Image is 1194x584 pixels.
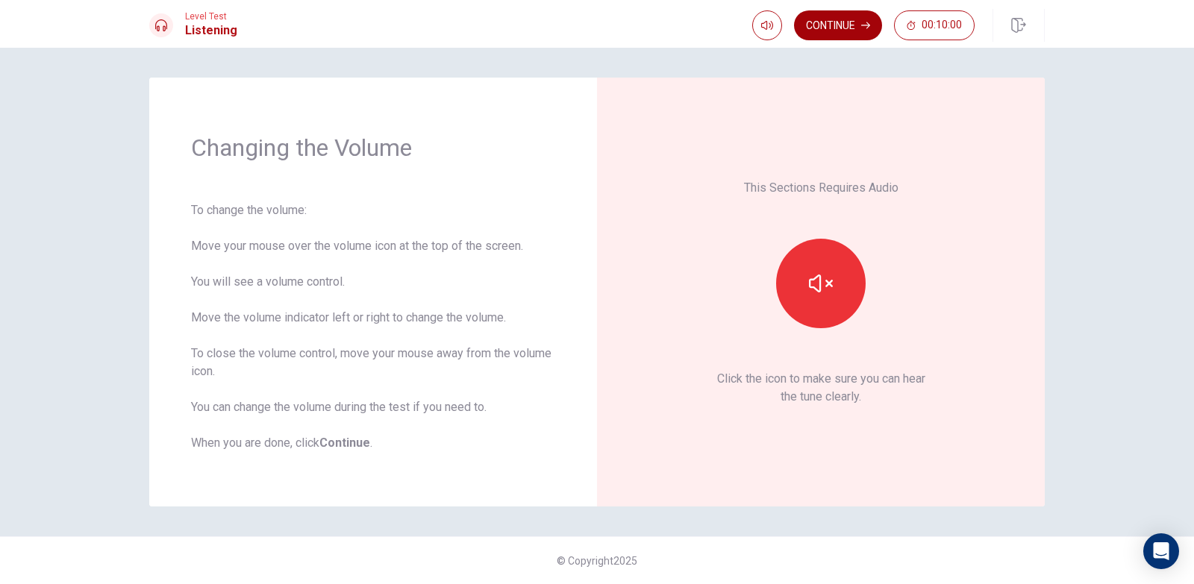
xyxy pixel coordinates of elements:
[1143,533,1179,569] div: Open Intercom Messenger
[794,10,882,40] button: Continue
[894,10,975,40] button: 00:10:00
[717,370,925,406] p: Click the icon to make sure you can hear the tune clearly.
[185,22,237,40] h1: Listening
[557,555,637,567] span: © Copyright 2025
[922,19,962,31] span: 00:10:00
[319,436,370,450] b: Continue
[191,133,555,163] h1: Changing the Volume
[185,11,237,22] span: Level Test
[744,179,898,197] p: This Sections Requires Audio
[191,201,555,452] div: To change the volume: Move your mouse over the volume icon at the top of the screen. You will see...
